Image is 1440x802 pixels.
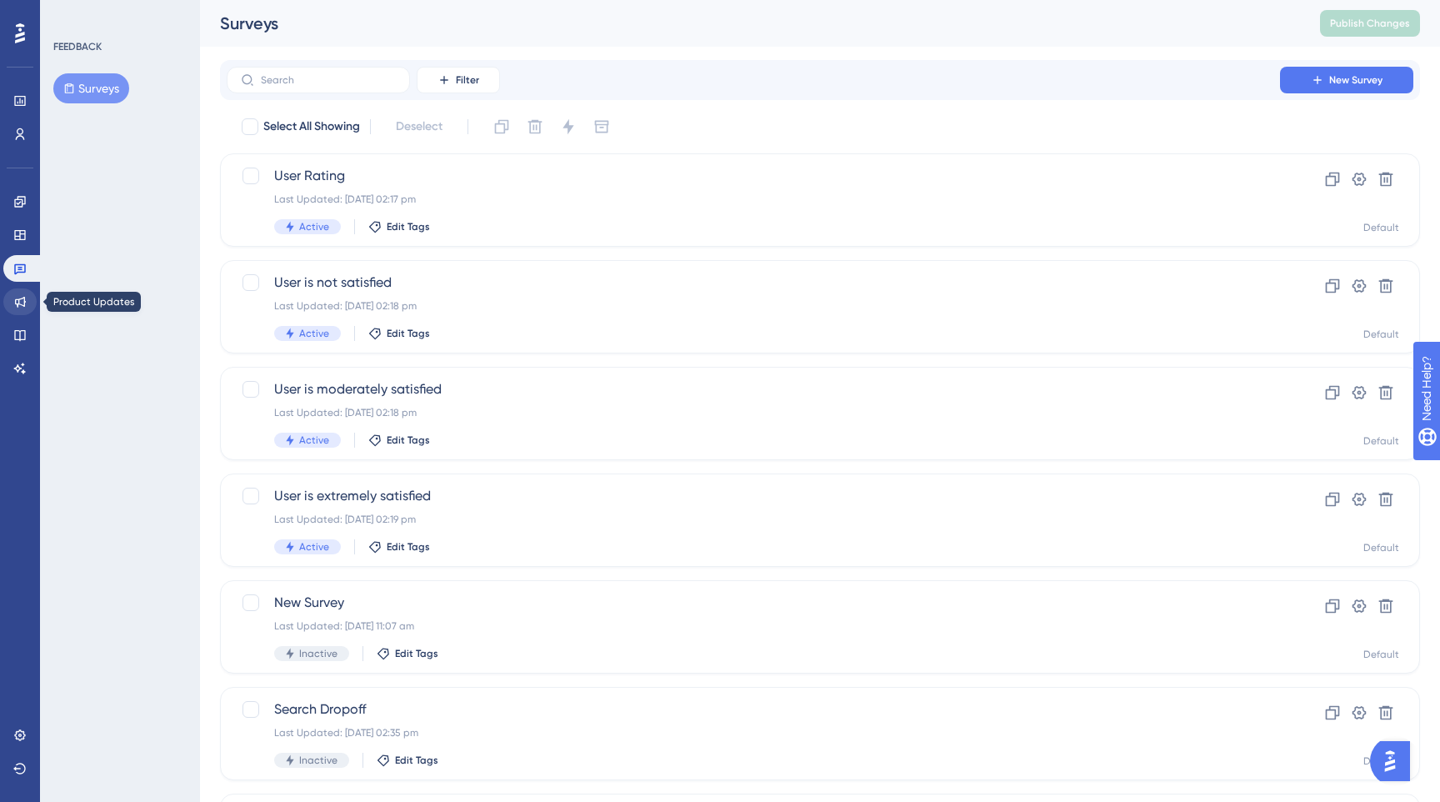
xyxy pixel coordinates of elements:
div: Surveys [220,12,1278,35]
button: Edit Tags [368,434,430,447]
span: Active [299,540,329,554]
span: Edit Tags [395,647,438,660]
button: Edit Tags [377,754,438,767]
div: Default [1363,328,1399,341]
span: User is extremely satisfied [274,486,1232,506]
div: Last Updated: [DATE] 02:18 pm [274,406,1232,419]
div: Last Updated: [DATE] 02:18 pm [274,299,1232,313]
span: Active [299,434,329,447]
button: Filter [417,67,500,93]
span: Edit Tags [387,540,430,554]
div: Last Updated: [DATE] 02:17 pm [274,193,1232,206]
span: Active [299,327,329,340]
button: Edit Tags [368,327,430,340]
span: Filter [456,73,479,87]
span: User Rating [274,166,1232,186]
iframe: UserGuiding AI Assistant Launcher [1370,736,1420,786]
div: Last Updated: [DATE] 02:35 pm [274,726,1232,739]
span: New Survey [274,593,1232,613]
div: Default [1363,434,1399,448]
span: Edit Tags [387,327,430,340]
span: Edit Tags [387,220,430,233]
div: Default [1363,221,1399,234]
button: New Survey [1280,67,1413,93]
span: Deselect [396,117,442,137]
button: Edit Tags [368,220,430,233]
button: Surveys [53,73,129,103]
div: Default [1363,648,1399,661]
button: Deselect [381,112,457,142]
button: Edit Tags [377,647,438,660]
span: Inactive [299,647,337,660]
span: Edit Tags [395,754,438,767]
span: Need Help? [39,4,104,24]
button: Edit Tags [368,540,430,554]
div: Last Updated: [DATE] 02:19 pm [274,513,1232,526]
span: Select All Showing [263,117,360,137]
span: New Survey [1329,73,1382,87]
span: Publish Changes [1330,17,1410,30]
span: Active [299,220,329,233]
button: Publish Changes [1320,10,1420,37]
span: User is not satisfied [274,273,1232,293]
div: Default [1363,754,1399,768]
span: Search Dropoff [274,699,1232,719]
div: Default [1363,541,1399,554]
span: Inactive [299,754,337,767]
div: Last Updated: [DATE] 11:07 am [274,619,1232,633]
span: User is moderately satisfied [274,379,1232,399]
input: Search [261,74,396,86]
div: FEEDBACK [53,40,102,53]
span: Edit Tags [387,434,430,447]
